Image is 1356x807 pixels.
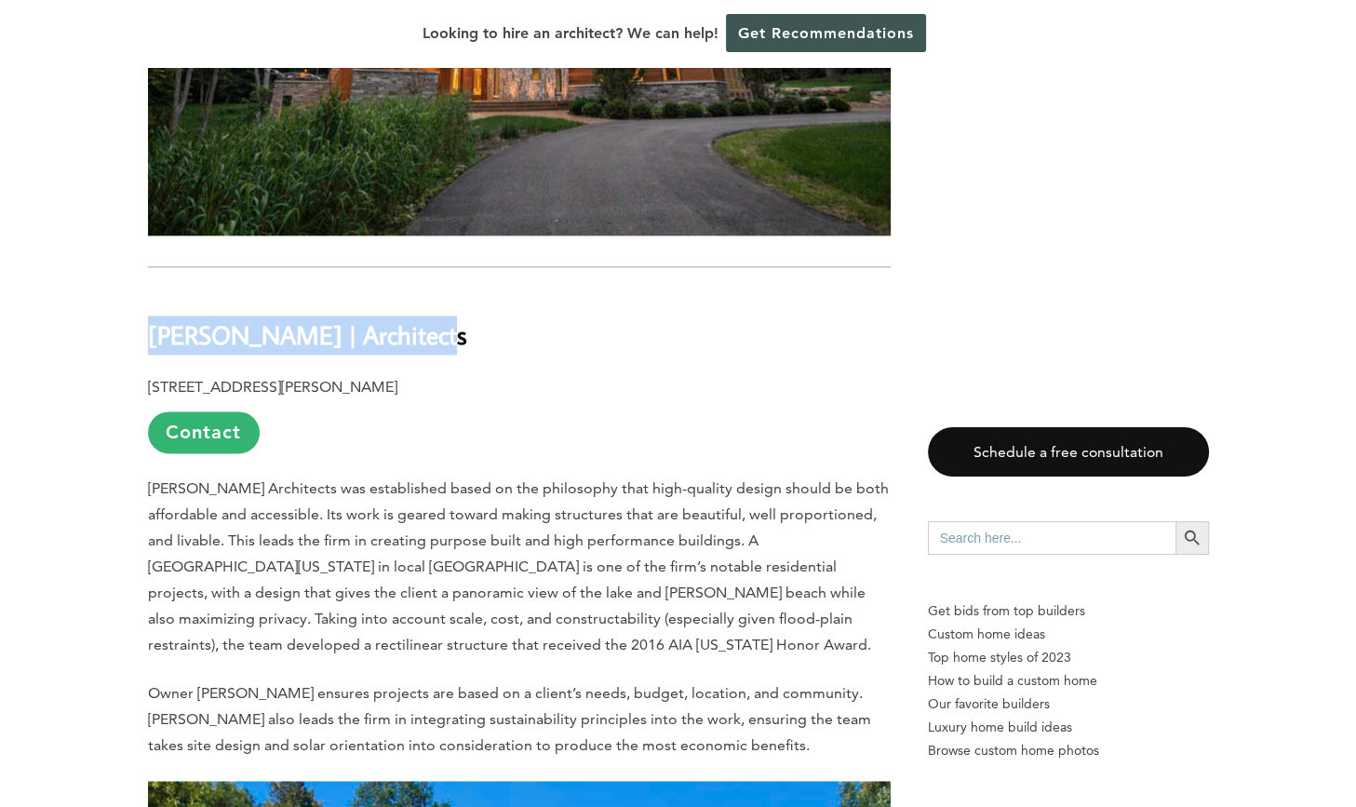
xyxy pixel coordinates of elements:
[928,599,1209,623] p: Get bids from top builders
[928,521,1175,555] input: Search here...
[1182,528,1202,548] svg: Search
[928,427,1209,477] a: Schedule a free consultation
[148,378,397,396] b: [STREET_ADDRESS][PERSON_NAME]
[726,14,926,52] a: Get Recommendations
[148,318,467,351] b: [PERSON_NAME] | Architects
[148,479,889,653] span: [PERSON_NAME] Architects was established based on the philosophy that high-quality design should ...
[148,411,260,453] a: Contact
[928,739,1209,762] a: Browse custom home photos
[928,669,1209,693] a: How to build a custom home
[148,684,871,754] span: Owner [PERSON_NAME] ensures projects are based on a client’s needs, budget, location, and communi...
[928,623,1209,646] a: Custom home ideas
[1000,674,1334,785] iframe: Drift Widget Chat Controller
[928,693,1209,716] a: Our favorite builders
[928,716,1209,739] a: Luxury home build ideas
[928,646,1209,669] a: Top home styles of 2023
